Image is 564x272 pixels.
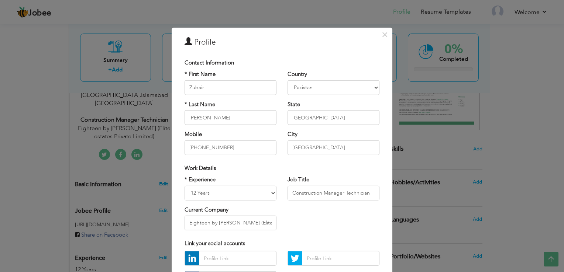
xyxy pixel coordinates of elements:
[382,28,388,41] span: ×
[185,251,199,265] img: linkedin
[185,164,216,171] span: Work Details
[379,29,391,41] button: Close
[185,240,245,247] span: Link your social accounts
[199,251,276,266] input: Profile Link
[302,251,379,266] input: Profile Link
[288,130,298,138] label: City
[185,206,228,213] label: Current Company
[185,70,216,78] label: * First Name
[288,101,300,108] label: State
[288,251,302,265] img: Twitter
[185,101,215,108] label: * Last Name
[185,59,234,66] span: Contact Information
[288,70,307,78] label: Country
[185,130,202,138] label: Mobile
[185,37,379,48] h3: Profile
[288,176,309,184] label: Job Title
[185,176,216,184] label: * Experience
